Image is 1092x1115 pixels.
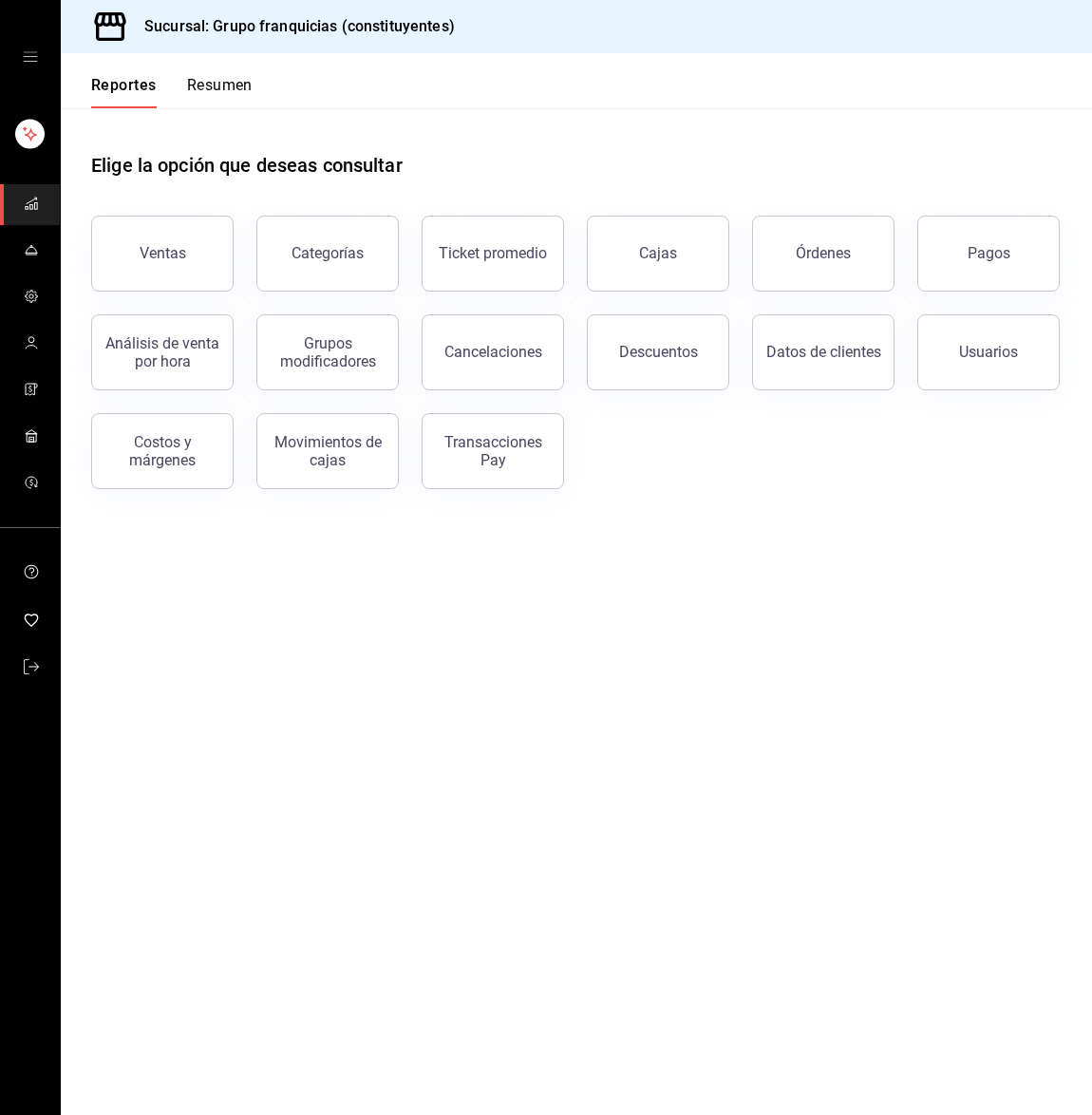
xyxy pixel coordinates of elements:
div: Pagos [968,244,1010,262]
div: Costos y márgenes [104,433,221,469]
button: Ticket promedio [422,216,564,292]
div: Categorías [292,244,364,262]
div: Cancelaciones [444,343,542,361]
div: Datos de clientes [766,343,881,361]
div: Usuarios [959,343,1018,361]
h3: Sucursal: Grupo franquicias (constituyentes) [129,15,455,38]
div: Cajas [639,242,678,265]
button: Cancelaciones [422,314,564,390]
div: Movimientos de cajas [269,433,386,469]
div: Órdenes [796,244,851,262]
button: Datos de clientes [752,314,894,390]
div: Transacciones Pay [434,433,552,469]
div: Grupos modificadores [269,334,386,370]
button: Resumen [187,76,253,108]
h1: Elige la opción que deseas consultar [91,151,403,180]
button: Usuarios [917,314,1060,390]
div: navigation tabs [91,76,253,108]
div: Ticket promedio [439,244,547,262]
div: Descuentos [619,343,698,361]
div: Análisis de venta por hora [104,334,221,370]
button: Reportes [91,76,157,108]
div: Ventas [140,244,186,262]
button: Pagos [917,216,1060,292]
button: Ventas [91,216,234,292]
button: Análisis de venta por hora [91,314,234,390]
button: Categorías [256,216,399,292]
button: Grupos modificadores [256,314,399,390]
a: Cajas [587,216,729,292]
button: Transacciones Pay [422,413,564,489]
button: Órdenes [752,216,894,292]
button: Descuentos [587,314,729,390]
button: Movimientos de cajas [256,413,399,489]
button: Costos y márgenes [91,413,234,489]
button: open drawer [23,49,38,65]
